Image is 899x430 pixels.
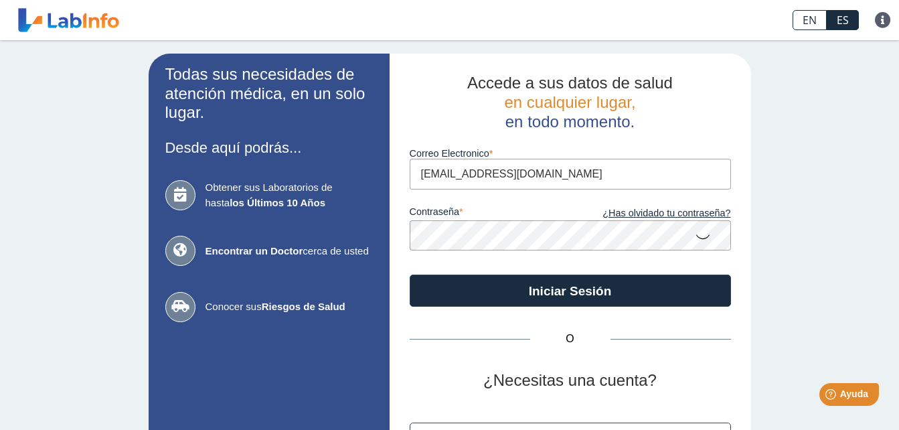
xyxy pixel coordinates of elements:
span: O [530,331,610,347]
span: en cualquier lugar, [504,93,635,111]
a: EN [793,10,827,30]
span: Obtener sus Laboratorios de hasta [206,180,373,210]
b: los Últimos 10 Años [230,197,325,208]
b: Riesgos de Salud [262,301,345,312]
span: cerca de usted [206,244,373,259]
a: ¿Has olvidado tu contraseña? [570,206,731,221]
button: Iniciar Sesión [410,275,731,307]
span: Accede a sus datos de salud [467,74,673,92]
label: Correo Electronico [410,148,731,159]
span: en todo momento. [505,113,635,131]
b: Encontrar un Doctor [206,245,303,257]
iframe: Help widget launcher [780,378,884,415]
h2: Todas sus necesidades de atención médica, en un solo lugar. [165,65,373,123]
a: ES [827,10,859,30]
h2: ¿Necesitas una cuenta? [410,371,731,390]
span: Conocer sus [206,299,373,315]
h3: Desde aquí podrás... [165,139,373,156]
label: contraseña [410,206,570,221]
